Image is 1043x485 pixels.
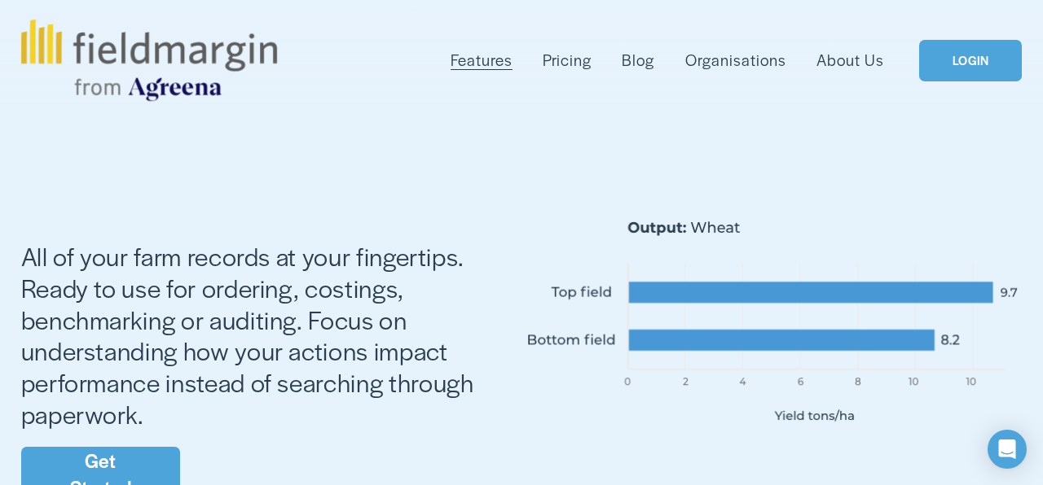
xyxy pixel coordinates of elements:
span: Reporting [21,94,385,212]
a: About Us [816,47,884,73]
a: Pricing [543,47,592,73]
img: fieldmargin.com [21,20,277,101]
a: Organisations [685,47,786,73]
a: folder dropdown [451,47,513,73]
span: Features [451,49,513,72]
span: All of your farm records at your fingertips. Ready to use for ordering, costings, benchmarking or... [21,238,480,431]
div: Open Intercom Messenger [988,430,1027,469]
a: LOGIN [919,40,1022,81]
a: Blog [622,47,654,73]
